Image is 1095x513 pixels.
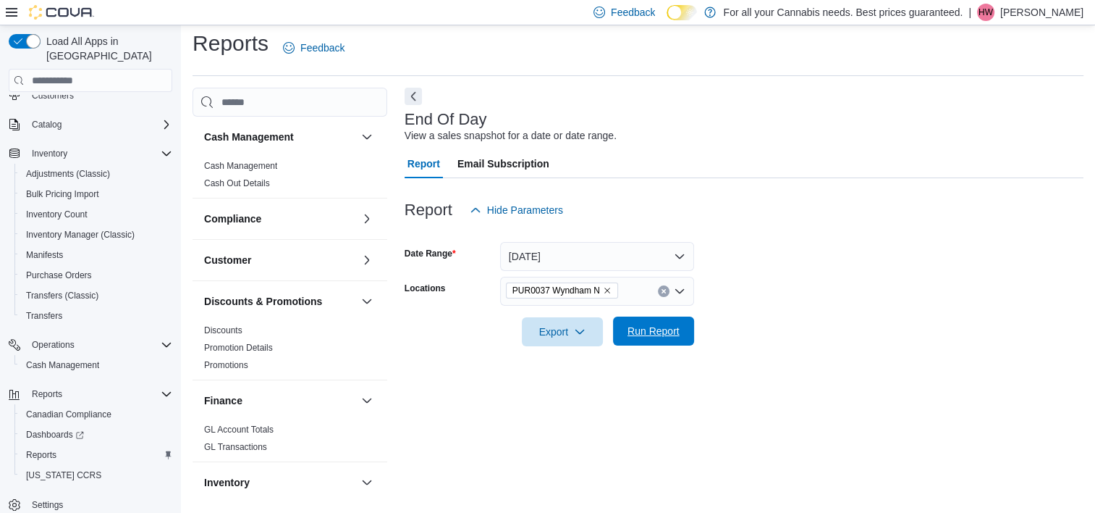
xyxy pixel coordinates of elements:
[14,164,178,184] button: Adjustments (Classic)
[26,449,56,461] span: Reports
[26,116,172,133] span: Catalog
[204,325,242,335] a: Discounts
[20,426,172,443] span: Dashboards
[20,226,172,243] span: Inventory Manager (Classic)
[26,290,98,301] span: Transfers (Classic)
[358,128,376,146] button: Cash Management
[193,322,387,380] div: Discounts & Promotions
[506,283,618,299] span: PUR0037 Wyndham N
[20,246,69,264] a: Manifests
[20,307,172,325] span: Transfers
[522,317,603,346] button: Export
[3,85,178,106] button: Customers
[204,393,355,408] button: Finance
[20,206,93,223] a: Inventory Count
[204,325,242,336] span: Discounts
[26,385,172,403] span: Reports
[26,87,80,104] a: Customers
[204,342,273,354] span: Promotion Details
[457,149,549,178] span: Email Subscription
[14,355,178,375] button: Cash Management
[204,178,270,189] span: Cash Out Details
[29,5,94,20] img: Cova
[26,86,172,104] span: Customers
[3,384,178,404] button: Reports
[20,267,98,284] a: Purchase Orders
[405,128,617,143] div: View a sales snapshot for a date or date range.
[14,285,178,306] button: Transfers (Classic)
[3,114,178,135] button: Catalog
[20,165,172,183] span: Adjustments (Classic)
[204,212,261,226] h3: Compliance
[20,356,172,374] span: Cash Management
[26,168,110,180] span: Adjustments (Classic)
[26,336,80,354] button: Operations
[667,5,697,20] input: Dark Mode
[193,29,269,58] h1: Reports
[26,116,67,133] button: Catalog
[26,249,63,261] span: Manifests
[14,245,178,265] button: Manifests
[193,157,387,198] div: Cash Management
[603,286,612,295] button: Remove PUR0037 Wyndham N from selection in this group
[14,225,178,245] button: Inventory Manager (Classic)
[3,335,178,355] button: Operations
[14,306,178,326] button: Transfers
[26,470,101,481] span: [US_STATE] CCRS
[26,385,68,403] button: Reports
[14,184,178,204] button: Bulk Pricing Import
[464,196,569,225] button: Hide Parameters
[204,424,274,435] span: GL Account Totals
[204,441,267,453] span: GL Transactions
[500,242,694,271] button: [DATE]
[26,209,88,220] span: Inventory Count
[204,425,274,435] a: GL Account Totals
[204,442,267,452] a: GL Transactions
[530,317,594,346] span: Export
[358,474,376,491] button: Inventory
[20,467,172,484] span: Washington CCRS
[26,229,135,241] span: Inventory Manager (Classic)
[14,445,178,465] button: Reports
[20,467,107,484] a: [US_STATE] CCRS
[20,287,172,304] span: Transfers (Classic)
[20,185,105,203] a: Bulk Pricing Import
[20,246,172,264] span: Manifests
[1000,4,1083,21] p: [PERSON_NAME]
[405,248,456,259] label: Date Range
[20,226,140,243] a: Inventory Manager (Classic)
[3,143,178,164] button: Inventory
[204,253,355,267] button: Customer
[204,178,270,188] a: Cash Out Details
[14,465,178,485] button: [US_STATE] CCRS
[487,203,563,217] span: Hide Parameters
[358,293,376,310] button: Discounts & Promotions
[611,5,655,20] span: Feedback
[204,393,242,408] h3: Finance
[32,339,75,351] span: Operations
[26,145,172,162] span: Inventory
[32,499,63,511] span: Settings
[20,267,172,284] span: Purchase Orders
[204,130,294,144] h3: Cash Management
[20,406,117,423] a: Canadian Compliance
[20,406,172,423] span: Canadian Compliance
[20,287,104,304] a: Transfers (Classic)
[204,475,355,490] button: Inventory
[204,294,322,309] h3: Discounts & Promotions
[674,285,685,297] button: Open list of options
[14,204,178,225] button: Inventory Count
[26,270,92,281] span: Purchase Orders
[512,283,600,298] span: PUR0037 Wyndham N
[20,426,90,443] a: Dashboards
[26,188,99,200] span: Bulk Pricing Import
[658,285,669,297] button: Clear input
[204,130,355,144] button: Cash Management
[358,210,376,228] button: Compliance
[26,310,62,322] span: Transfers
[204,160,277,172] span: Cash Management
[358,392,376,409] button: Finance
[405,111,487,128] h3: End Of Day
[204,360,248,370] a: Promotions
